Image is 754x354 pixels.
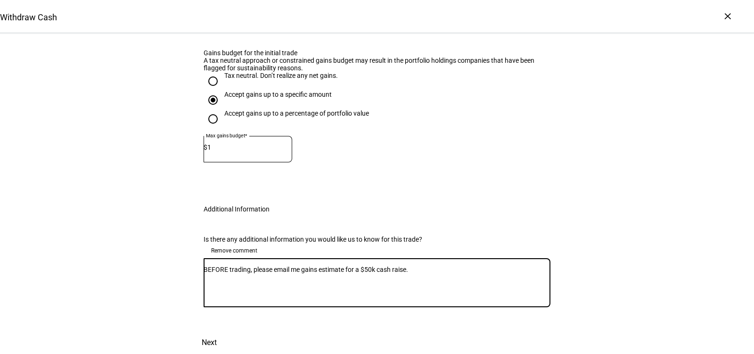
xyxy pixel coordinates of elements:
div: Gains budget for the initial trade [204,49,550,57]
span: Next [202,331,217,354]
div: Accept gains up to a percentage of portfolio value [224,110,369,117]
div: Tax neutral. Don’t realize any net gains. [224,72,338,79]
mat-label: Max gains budget* [206,133,247,138]
div: Accept gains up to a specific amount [224,91,332,98]
span: $ [204,143,207,151]
button: Next [188,331,230,354]
button: Remove comment [204,243,265,258]
span: Remove comment [211,243,257,258]
div: Additional Information [204,205,270,213]
div: A tax neutral approach or constrained gains budget may result in the portfolio holdings companies... [204,57,550,72]
div: × [720,8,735,24]
div: Is there any additional information you would like us to know for this trade? [204,236,550,243]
